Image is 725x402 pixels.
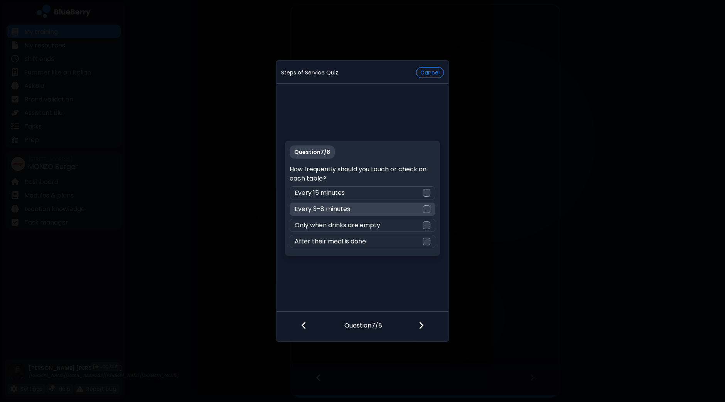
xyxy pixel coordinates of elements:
[295,204,350,214] p: Every 3–8 minutes
[295,188,345,198] p: Every 15 minutes
[281,69,338,76] p: Steps of Service Quiz
[290,145,335,159] p: Question 7 / 8
[344,312,382,330] p: Question 7 / 8
[418,321,424,329] img: file icon
[295,221,380,230] p: Only when drinks are empty
[290,165,435,183] p: How frequently should you touch or check on each table?
[301,321,307,329] img: file icon
[295,237,366,246] p: After their meal is done
[416,67,444,78] button: Cancel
